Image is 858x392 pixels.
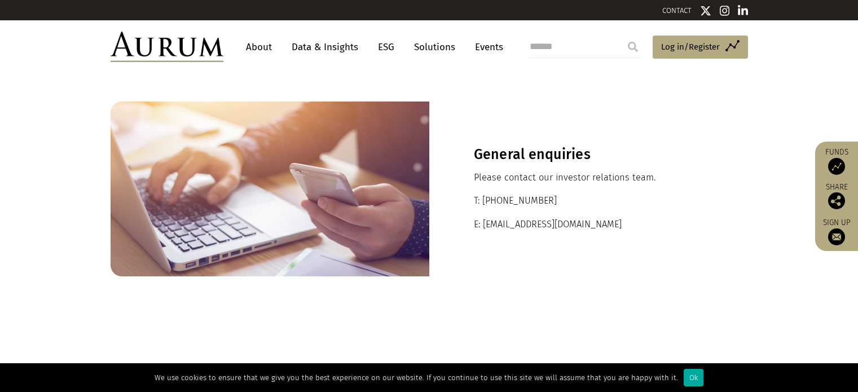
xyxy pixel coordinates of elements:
[372,37,400,58] a: ESG
[474,217,703,232] p: E: [EMAIL_ADDRESS][DOMAIN_NAME]
[821,147,852,175] a: Funds
[474,170,703,185] p: Please contact our investor relations team.
[828,158,845,175] img: Access Funds
[286,37,364,58] a: Data & Insights
[469,37,503,58] a: Events
[828,192,845,209] img: Share this post
[700,5,711,16] img: Twitter icon
[653,36,748,59] a: Log in/Register
[474,146,703,163] h3: General enquiries
[474,193,703,208] p: T: [PHONE_NUMBER]
[408,37,461,58] a: Solutions
[738,5,748,16] img: Linkedin icon
[684,369,703,386] div: Ok
[240,37,278,58] a: About
[720,5,730,16] img: Instagram icon
[828,228,845,245] img: Sign up to our newsletter
[662,6,692,15] a: CONTACT
[821,218,852,245] a: Sign up
[661,40,720,54] span: Log in/Register
[111,32,223,62] img: Aurum
[622,36,644,58] input: Submit
[821,183,852,209] div: Share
